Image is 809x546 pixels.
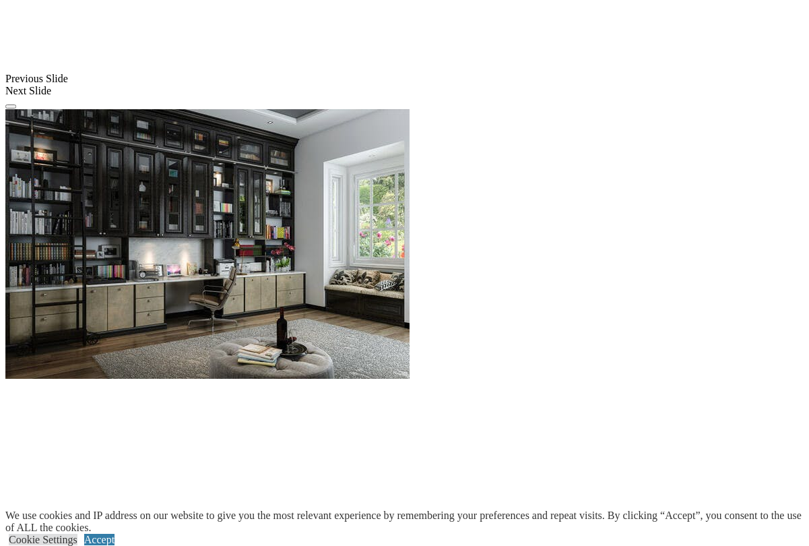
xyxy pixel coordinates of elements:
div: We use cookies and IP address on our website to give you the most relevant experience by remember... [5,510,809,534]
div: Next Slide [5,85,804,97]
a: Cookie Settings [9,534,77,545]
img: Banner for mobile view [5,109,410,379]
button: Click here to pause slide show [5,104,16,109]
a: Accept [84,534,115,545]
div: Previous Slide [5,73,804,85]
